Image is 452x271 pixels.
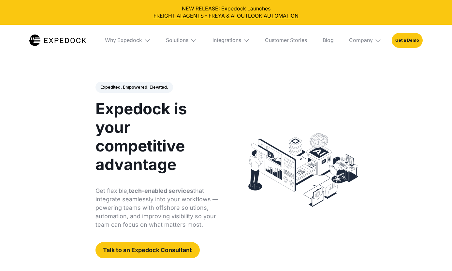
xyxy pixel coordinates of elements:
p: Get flexible, that integrate seamlessly into your workflows — powering teams with offshore soluti... [95,187,219,229]
div: Solutions [161,25,202,56]
div: Company [349,37,373,44]
div: Company [344,25,387,56]
div: NEW RELEASE: Expedock Launches [5,5,447,20]
div: Integrations [207,25,255,56]
div: Why Expedock [100,25,156,56]
a: Get a Demo [392,33,423,48]
h1: Expedock is your competitive advantage [95,99,219,174]
div: Solutions [166,37,188,44]
div: Integrations [212,37,241,44]
strong: tech-enabled services [129,187,193,194]
a: Customer Stories [260,25,312,56]
div: Why Expedock [105,37,142,44]
a: Talk to an Expedock Consultant [95,242,200,258]
a: Blog [317,25,339,56]
a: FREIGHT AI AGENTS - FREYA & AI OUTLOOK AUTOMATION [5,12,447,20]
